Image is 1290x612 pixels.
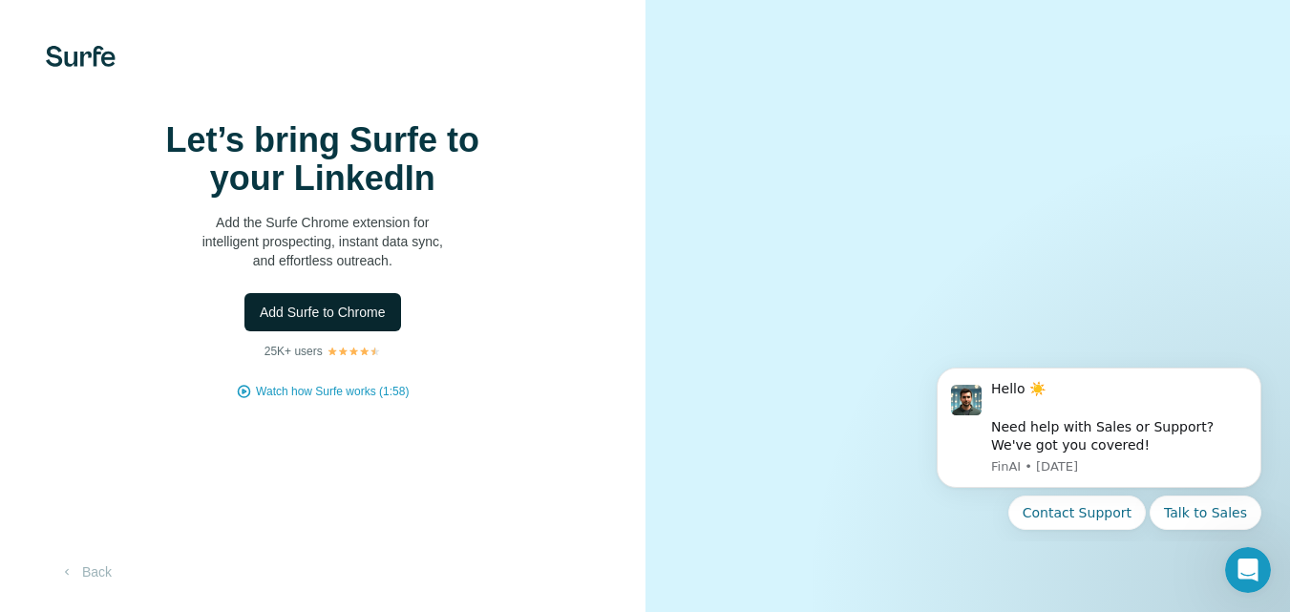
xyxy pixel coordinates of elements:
img: Surfe's logo [46,46,116,67]
h1: Let’s bring Surfe to your LinkedIn [132,121,514,198]
p: 25K+ users [264,343,323,360]
p: Add the Surfe Chrome extension for intelligent prospecting, instant data sync, and effortless out... [132,213,514,270]
iframe: Intercom live chat [1225,547,1271,593]
button: Watch how Surfe works (1:58) [256,383,409,400]
span: Add Surfe to Chrome [260,303,386,322]
button: Add Surfe to Chrome [244,293,401,331]
button: Back [46,555,125,589]
iframe: Intercom notifications message [908,350,1290,541]
img: Rating Stars [327,346,381,357]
